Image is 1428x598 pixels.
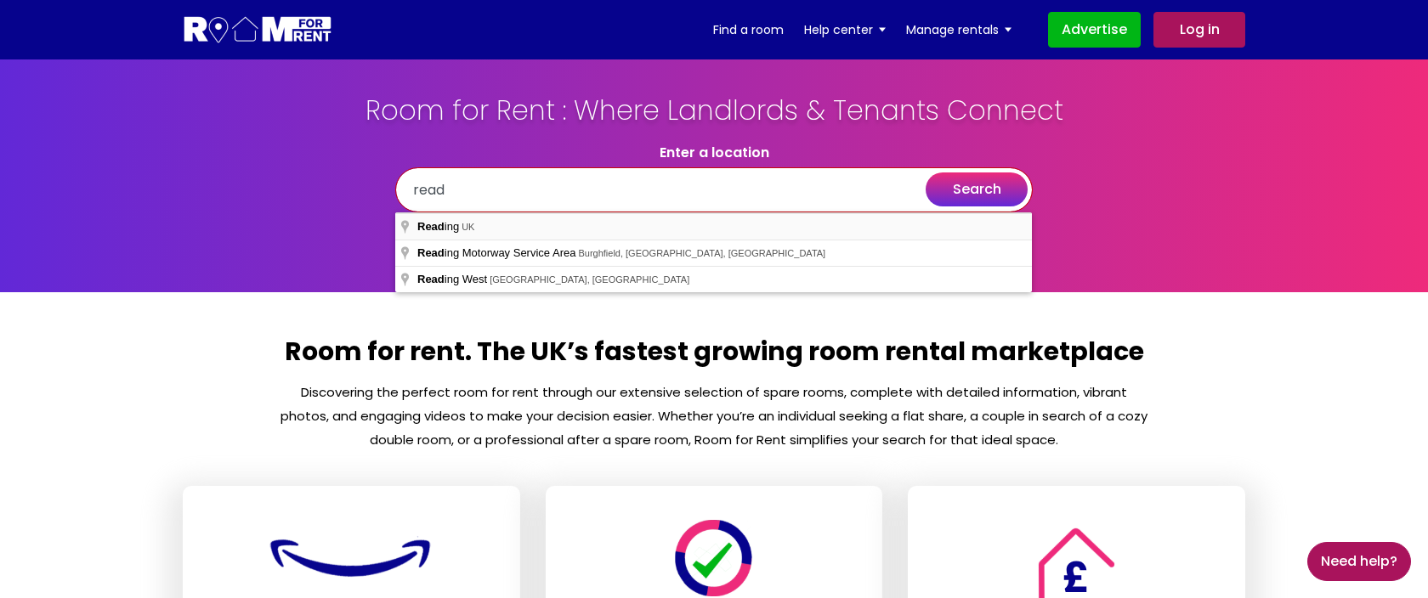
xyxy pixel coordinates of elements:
[395,167,1033,212] input: e.g. Cambridge, WD18 or Paddington Station
[1048,12,1141,48] a: Advertise
[279,381,1149,452] p: Discovering the perfect room for rent through our extensive selection of spare rooms, complete wi...
[1153,12,1245,48] a: Log in
[417,273,445,285] span: Read
[804,17,886,42] a: Help center
[417,246,578,259] span: ing Motorway Service Area
[906,17,1011,42] a: Manage rentals
[417,220,462,233] span: ing
[660,144,769,161] label: Enter a location
[417,273,490,285] span: ing West
[671,520,756,596] img: Room For Rent
[713,17,784,42] a: Find a room
[279,335,1149,381] h2: Room for rent. The UK’s fastest growing room rental marketplace
[490,274,689,285] span: [GEOGRAPHIC_DATA], [GEOGRAPHIC_DATA]
[183,14,333,46] img: Logo for Room for Rent, featuring a welcoming design with a house icon and modern typography
[266,531,436,584] img: Room For Rent
[417,246,445,259] span: Read
[462,222,474,232] span: UK
[926,172,1028,206] button: search
[578,248,825,258] span: Burghfield, [GEOGRAPHIC_DATA], [GEOGRAPHIC_DATA]
[417,220,445,233] span: Read
[327,93,1101,144] h1: Room for Rent : Where Landlords & Tenants Connect
[1307,542,1411,581] a: Need Help?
